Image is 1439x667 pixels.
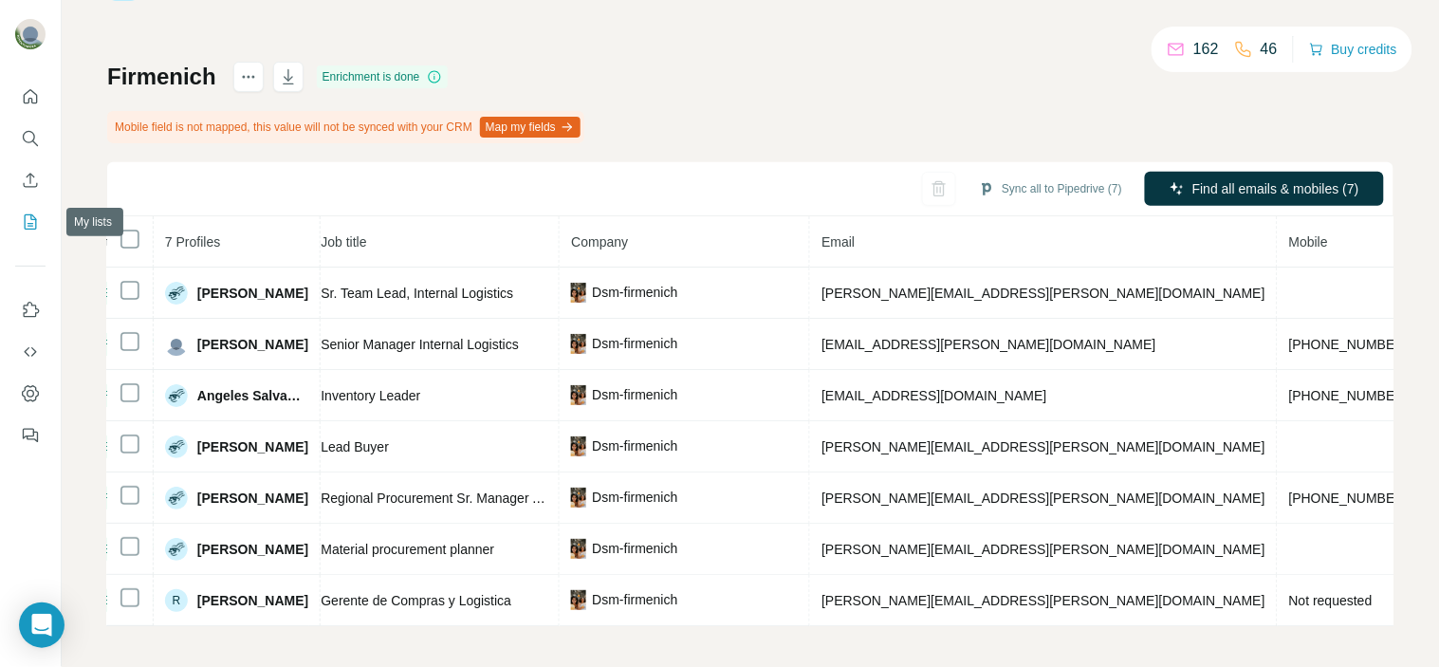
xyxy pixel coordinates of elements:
[197,489,308,508] span: [PERSON_NAME]
[571,385,586,406] img: company-logo
[821,234,855,250] span: Email
[1289,388,1409,403] span: [PHONE_NUMBER]
[592,385,677,404] span: Dsm-firmenich
[1261,38,1278,61] p: 46
[321,439,389,454] span: Lead Buyer
[165,384,188,407] img: Avatar
[15,80,46,114] button: Quick start
[165,589,188,612] div: R
[592,283,677,302] span: Dsm-firmenich
[15,19,46,49] img: Avatar
[571,334,586,355] img: company-logo
[571,283,586,304] img: company-logo
[821,286,1265,301] span: [PERSON_NAME][EMAIL_ADDRESS][PERSON_NAME][DOMAIN_NAME]
[15,418,46,453] button: Feedback
[197,284,308,303] span: [PERSON_NAME]
[1145,172,1384,206] button: Find all emails & mobiles (7)
[321,388,420,403] span: Inventory Leader
[821,388,1046,403] span: [EMAIL_ADDRESS][DOMAIN_NAME]
[821,439,1265,454] span: [PERSON_NAME][EMAIL_ADDRESS][PERSON_NAME][DOMAIN_NAME]
[15,205,46,239] button: My lists
[321,337,519,352] span: Senior Manager Internal Logistics
[1289,234,1328,250] span: Mobile
[317,65,449,88] div: Enrichment is done
[19,602,65,648] div: Open Intercom Messenger
[571,436,586,457] img: company-logo
[480,117,581,138] button: Map my fields
[321,234,366,250] span: Job title
[165,435,188,458] img: Avatar
[571,234,628,250] span: Company
[1192,179,1359,198] span: Find all emails & mobiles (7)
[15,121,46,156] button: Search
[821,337,1155,352] span: [EMAIL_ADDRESS][PERSON_NAME][DOMAIN_NAME]
[1289,593,1373,608] span: Not requested
[15,293,46,327] button: Use Surfe on LinkedIn
[197,540,308,559] span: [PERSON_NAME]
[592,334,677,353] span: Dsm-firmenich
[197,386,308,405] span: Angeles Salvador
[321,593,511,608] span: Gerente de Compras y Logistica
[1289,491,1409,506] span: [PHONE_NUMBER]
[592,436,677,455] span: Dsm-firmenich
[321,542,494,557] span: Material procurement planner
[233,62,264,92] button: actions
[821,593,1265,608] span: [PERSON_NAME][EMAIL_ADDRESS][PERSON_NAME][DOMAIN_NAME]
[197,437,308,456] span: [PERSON_NAME]
[107,62,216,92] h1: Firmenich
[592,539,677,558] span: Dsm-firmenich
[571,539,586,560] img: company-logo
[197,591,308,610] span: [PERSON_NAME]
[107,111,584,143] div: Mobile field is not mapped, this value will not be synced with your CRM
[321,286,513,301] span: Sr. Team Lead, Internal Logistics
[321,491,755,506] span: Regional Procurement Sr. Manager Americas (NAM & [PERSON_NAME])
[1289,337,1409,352] span: [PHONE_NUMBER]
[592,488,677,507] span: Dsm-firmenich
[15,163,46,197] button: Enrich CSV
[1309,36,1397,63] button: Buy credits
[165,333,188,356] img: Avatar
[197,335,308,354] span: [PERSON_NAME]
[592,590,677,609] span: Dsm-firmenich
[821,542,1265,557] span: [PERSON_NAME][EMAIL_ADDRESS][PERSON_NAME][DOMAIN_NAME]
[165,282,188,305] img: Avatar
[165,234,220,250] span: 7 Profiles
[15,377,46,411] button: Dashboard
[15,335,46,369] button: Use Surfe API
[571,590,586,611] img: company-logo
[821,491,1265,506] span: [PERSON_NAME][EMAIL_ADDRESS][PERSON_NAME][DOMAIN_NAME]
[165,538,188,561] img: Avatar
[165,487,188,510] img: Avatar
[1193,38,1219,61] p: 162
[571,488,586,509] img: company-logo
[966,175,1135,203] button: Sync all to Pipedrive (7)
